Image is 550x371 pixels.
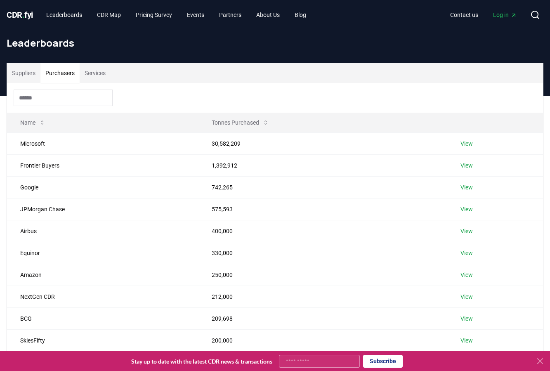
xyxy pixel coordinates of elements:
[40,63,80,83] button: Purchasers
[486,7,524,22] a: Log in
[7,198,198,220] td: JPMorgan Chase
[7,176,198,198] td: Google
[460,271,473,279] a: View
[198,307,447,329] td: 209,698
[198,286,447,307] td: 212,000
[444,7,485,22] a: Contact us
[40,7,313,22] nav: Main
[198,242,447,264] td: 330,000
[212,7,248,22] a: Partners
[198,198,447,220] td: 575,593
[7,154,198,176] td: Frontier Buyers
[7,264,198,286] td: Amazon
[129,7,179,22] a: Pricing Survey
[460,161,473,170] a: View
[80,63,111,83] button: Services
[7,220,198,242] td: Airbus
[198,264,447,286] td: 250,000
[198,132,447,154] td: 30,582,209
[460,293,473,301] a: View
[198,329,447,351] td: 200,000
[460,314,473,323] a: View
[7,286,198,307] td: NextGen CDR
[7,63,40,83] button: Suppliers
[22,10,25,20] span: .
[460,139,473,148] a: View
[460,249,473,257] a: View
[7,242,198,264] td: Equinor
[180,7,211,22] a: Events
[7,307,198,329] td: BCG
[460,183,473,191] a: View
[198,220,447,242] td: 400,000
[40,7,89,22] a: Leaderboards
[460,336,473,345] a: View
[198,176,447,198] td: 742,265
[288,7,313,22] a: Blog
[7,36,543,50] h1: Leaderboards
[460,227,473,235] a: View
[444,7,524,22] nav: Main
[90,7,127,22] a: CDR Map
[198,154,447,176] td: 1,392,912
[7,9,33,21] a: CDR.fyi
[14,114,52,131] button: Name
[7,132,198,154] td: Microsoft
[7,10,33,20] span: CDR fyi
[493,11,517,19] span: Log in
[460,205,473,213] a: View
[205,114,276,131] button: Tonnes Purchased
[7,329,198,351] td: SkiesFifty
[250,7,286,22] a: About Us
